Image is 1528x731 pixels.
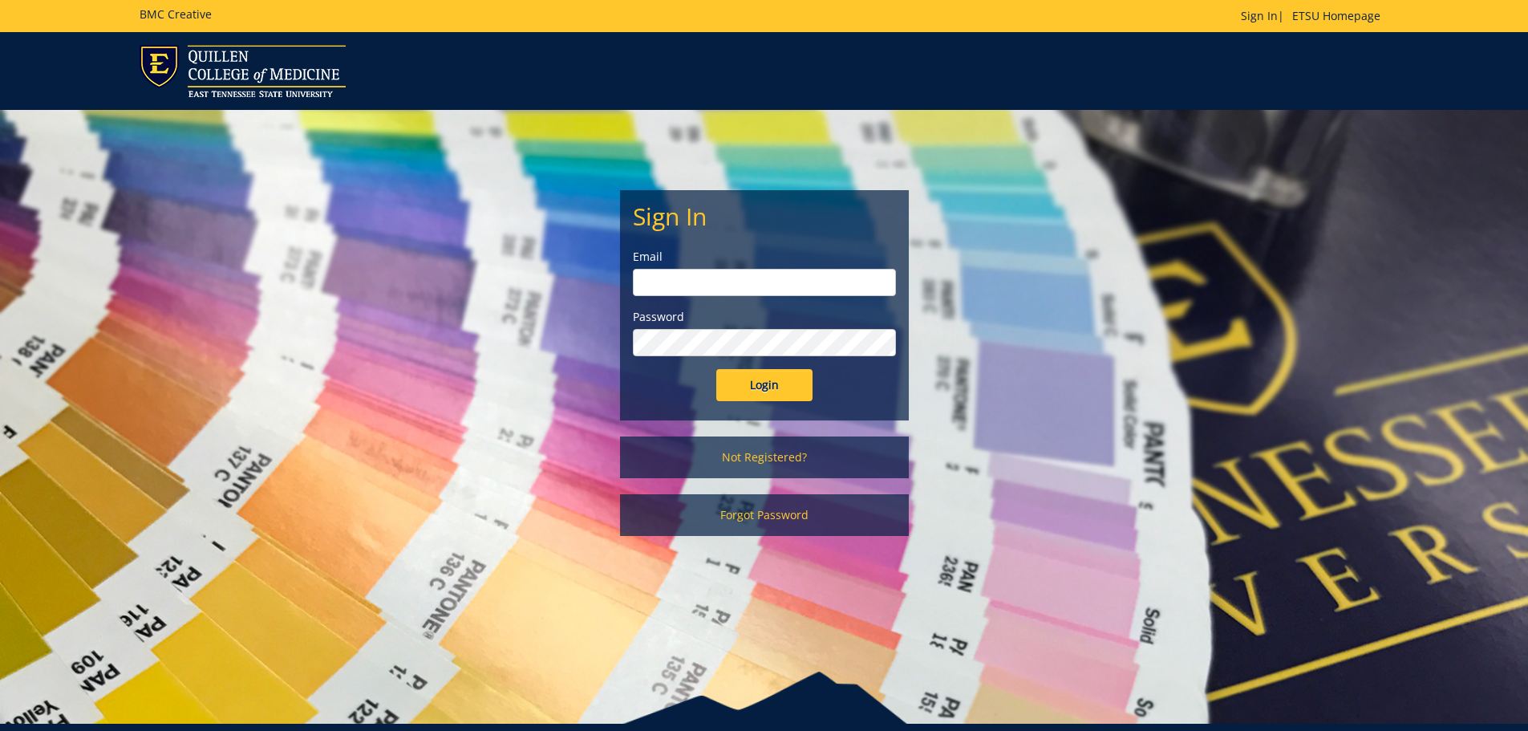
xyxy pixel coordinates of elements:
img: ETSU logo [140,45,346,97]
a: Not Registered? [620,437,909,478]
h2: Sign In [633,203,896,229]
label: Password [633,309,896,325]
p: | [1241,8,1388,24]
a: ETSU Homepage [1284,8,1388,23]
a: Sign In [1241,8,1278,23]
a: Forgot Password [620,494,909,536]
input: Login [716,369,813,401]
h5: BMC Creative [140,8,212,20]
label: Email [633,249,896,265]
